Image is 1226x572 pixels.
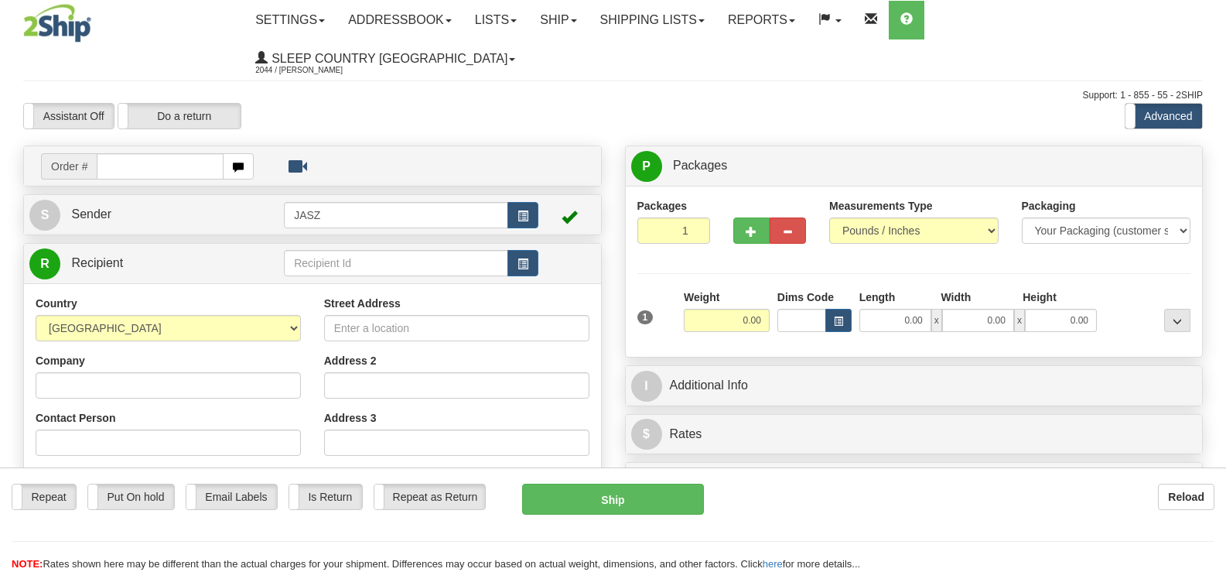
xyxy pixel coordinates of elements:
[631,371,662,402] span: I
[829,198,933,214] label: Measurements Type
[716,1,807,39] a: Reports
[637,310,654,324] span: 1
[336,1,463,39] a: Addressbook
[631,370,1197,402] a: IAdditional Info
[324,353,377,368] label: Address 2
[23,89,1203,102] div: Support: 1 - 855 - 55 - 2SHIP
[324,296,401,311] label: Street Address
[12,558,43,570] span: NOTE:
[631,467,1197,498] a: OShipment Options
[41,153,97,180] span: Order #
[36,296,77,311] label: Country
[1023,289,1057,305] label: Height
[1125,104,1202,128] label: Advanced
[29,199,284,231] a: S Sender
[763,558,783,570] a: here
[941,289,971,305] label: Width
[631,151,662,182] span: P
[1168,491,1204,503] b: Reload
[631,419,662,450] span: $
[29,248,60,279] span: R
[71,256,123,269] span: Recipient
[244,1,336,39] a: Settings
[374,485,485,509] label: Repeat as Return
[118,104,241,128] label: Do a return
[24,104,114,128] label: Assistant Off
[324,315,589,341] input: Enter a location
[637,198,688,214] label: Packages
[268,52,507,65] span: Sleep Country [GEOGRAPHIC_DATA]
[589,1,716,39] a: Shipping lists
[463,1,528,39] a: Lists
[244,39,527,78] a: Sleep Country [GEOGRAPHIC_DATA] 2044 / [PERSON_NAME]
[859,289,896,305] label: Length
[522,484,703,515] button: Ship
[631,150,1197,182] a: P Packages
[12,485,76,509] label: Repeat
[284,250,508,276] input: Recipient Id
[1164,309,1190,332] div: ...
[29,200,60,231] span: S
[528,1,588,39] a: Ship
[1014,309,1025,332] span: x
[289,485,362,509] label: Is Return
[1190,207,1224,365] iframe: chat widget
[29,248,256,279] a: R Recipient
[1022,198,1076,214] label: Packaging
[36,410,115,426] label: Contact Person
[931,309,942,332] span: x
[71,207,111,221] span: Sender
[777,289,834,305] label: Dims Code
[255,63,371,78] span: 2044 / [PERSON_NAME]
[673,159,727,172] span: Packages
[631,419,1197,450] a: $Rates
[36,353,85,368] label: Company
[1158,484,1214,510] button: Reload
[23,4,91,43] img: logo2044.jpg
[324,410,377,426] label: Address 3
[684,289,719,305] label: Weight
[284,202,508,228] input: Sender Id
[88,485,174,509] label: Put On hold
[186,485,277,509] label: Email Labels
